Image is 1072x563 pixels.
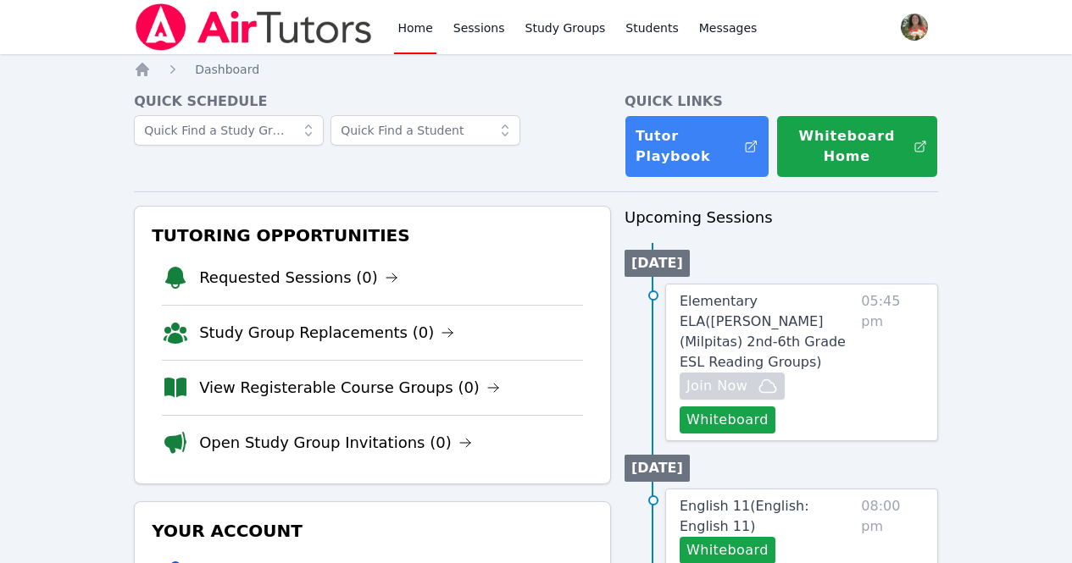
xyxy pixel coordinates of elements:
span: Messages [699,19,758,36]
h3: Your Account [148,516,597,546]
span: Dashboard [195,63,259,76]
img: Air Tutors [134,3,374,51]
h4: Quick Schedule [134,91,611,112]
a: English 11(English: English 11) [680,496,854,537]
h4: Quick Links [625,91,938,112]
span: English 11 ( English: English 11 ) [680,498,809,534]
nav: Breadcrumb [134,61,938,78]
button: Join Now [680,373,785,400]
h3: Tutoring Opportunities [148,220,597,251]
a: Dashboard [195,61,259,78]
a: View Registerable Course Groups (0) [199,376,500,400]
input: Quick Find a Student [330,115,520,146]
button: Whiteboard Home [776,115,938,178]
input: Quick Find a Study Group [134,115,324,146]
a: Tutor Playbook [625,115,769,178]
li: [DATE] [625,250,690,277]
a: Open Study Group Invitations (0) [199,431,472,455]
li: [DATE] [625,455,690,482]
a: Requested Sessions (0) [199,266,398,290]
button: Whiteboard [680,406,775,433]
span: Join Now [686,376,747,396]
span: 05:45 pm [861,291,924,433]
a: Study Group Replacements (0) [199,321,454,345]
h3: Upcoming Sessions [625,206,938,229]
span: Elementary ELA ( [PERSON_NAME] (Milpitas) 2nd-6th Grade ESL Reading Groups ) [680,293,846,370]
a: Elementary ELA([PERSON_NAME] (Milpitas) 2nd-6th Grade ESL Reading Groups) [680,291,854,373]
